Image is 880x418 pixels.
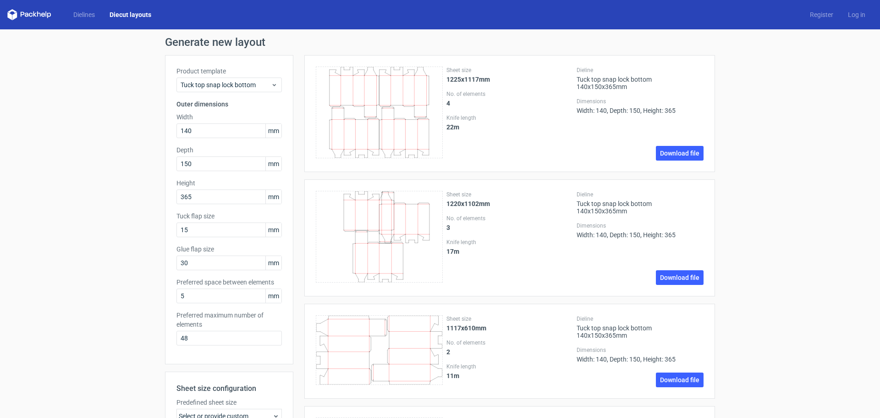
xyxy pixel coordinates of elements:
h2: Sheet size configuration [176,383,282,394]
label: Dieline [577,315,704,323]
label: Knife length [446,114,573,122]
label: Preferred space between elements [176,278,282,287]
a: Diecut layouts [102,10,159,19]
strong: 4 [446,100,450,107]
label: Dieline [577,67,704,74]
label: Tuck flap size [176,212,282,221]
span: mm [265,124,281,138]
label: Product template [176,67,282,76]
strong: 17 m [446,248,459,255]
a: Dielines [66,10,102,19]
a: Register [803,10,841,19]
a: Download file [656,146,704,161]
label: Predefined sheet size [176,398,282,407]
label: Knife length [446,239,573,246]
label: Preferred maximum number of elements [176,311,282,329]
label: Dimensions [577,346,704,354]
div: Tuck top snap lock bottom 140x150x365mm [577,315,704,339]
a: Log in [841,10,873,19]
a: Download file [656,270,704,285]
strong: 3 [446,224,450,231]
span: mm [265,223,281,237]
strong: 11 m [446,372,459,379]
strong: 1117x610mm [446,324,486,332]
a: Download file [656,373,704,387]
h3: Outer dimensions [176,100,282,109]
label: Height [176,178,282,188]
span: mm [265,190,281,204]
span: mm [265,256,281,270]
div: Width: 140, Depth: 150, Height: 365 [577,346,704,363]
strong: 1225x1117mm [446,76,490,83]
label: Sheet size [446,67,573,74]
label: No. of elements [446,90,573,98]
div: Width: 140, Depth: 150, Height: 365 [577,222,704,239]
label: Knife length [446,363,573,370]
label: Glue flap size [176,245,282,254]
strong: 22 m [446,123,459,131]
div: Width: 140, Depth: 150, Height: 365 [577,98,704,114]
label: No. of elements [446,339,573,346]
label: Width [176,112,282,122]
label: Sheet size [446,315,573,323]
h1: Generate new layout [165,37,715,48]
label: Dimensions [577,222,704,229]
strong: 1220x1102mm [446,200,490,207]
strong: 2 [446,348,450,356]
label: Sheet size [446,191,573,198]
label: Dimensions [577,98,704,105]
label: Depth [176,145,282,155]
span: Tuck top snap lock bottom [181,80,271,89]
label: Dieline [577,191,704,198]
div: Tuck top snap lock bottom 140x150x365mm [577,191,704,215]
span: mm [265,289,281,303]
label: No. of elements [446,215,573,222]
span: mm [265,157,281,171]
div: Tuck top snap lock bottom 140x150x365mm [577,67,704,90]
